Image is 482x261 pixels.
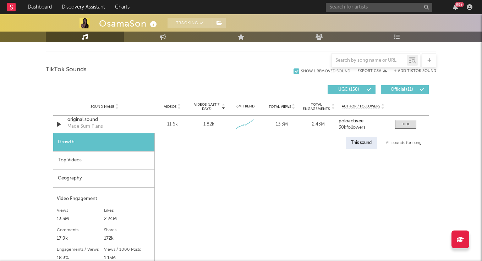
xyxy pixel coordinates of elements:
strong: poloactivee [339,119,363,123]
div: 99 + [455,2,464,7]
div: This sound [346,137,377,149]
div: Geography [53,170,154,188]
div: 2.24M [104,215,151,223]
div: Likes [104,206,151,215]
input: Search for artists [326,3,432,12]
span: Total Engagements [302,102,331,111]
button: + Add TikTok Sound [394,69,436,73]
div: All sounds for song [380,137,427,149]
div: 13.3M [57,215,104,223]
button: + Add TikTok Sound [387,69,436,73]
div: Engagements / Views [57,245,104,254]
div: Video Engagement [57,195,151,203]
span: UGC ( 150 ) [332,88,365,92]
div: Made Sum Plans [67,123,103,130]
div: 6M Trend [229,104,262,109]
div: 13.3M [265,121,298,128]
a: original sound [67,116,142,123]
div: 30k followers [339,125,388,130]
span: Sound Name [91,105,114,109]
div: Comments [57,226,104,234]
button: 99+ [453,4,458,10]
div: OsamaSon [99,18,159,29]
div: 2.43M [302,121,335,128]
div: Growth [53,133,154,151]
a: poloactivee [339,119,388,124]
div: 1.82k [203,121,214,128]
button: Official(11) [381,85,429,94]
div: Views / 1000 Posts [104,245,151,254]
span: Total Views [269,105,291,109]
span: Author / Followers [342,104,380,109]
button: Tracking [168,18,212,28]
span: Official ( 11 ) [385,88,418,92]
div: Top Videos [53,151,154,170]
span: Videos (last 7 days) [192,102,221,111]
div: 17.9k [57,234,104,243]
input: Search by song name or URL [332,58,407,63]
div: 172k [104,234,151,243]
button: Export CSV [357,69,387,73]
div: Shares [104,226,151,234]
span: Videos [164,105,176,109]
span: TikTok Sounds [46,66,87,74]
div: Views [57,206,104,215]
div: Show 1 Removed Sound [301,69,350,74]
div: 11.6k [156,121,189,128]
button: UGC(150) [328,85,376,94]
